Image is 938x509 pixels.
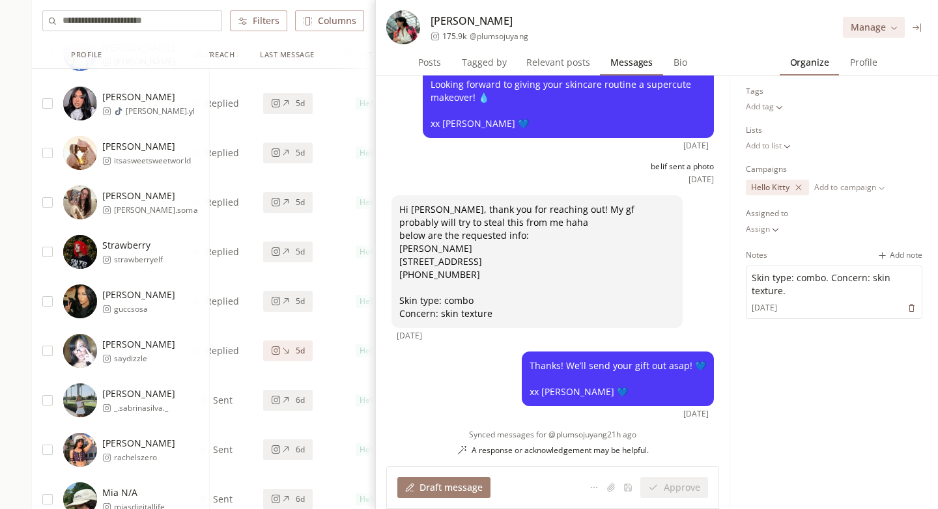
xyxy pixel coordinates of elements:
span: Hello Kitty [360,395,398,406]
span: [PERSON_NAME] [102,338,175,351]
span: Replied [206,97,239,110]
div: Last Message [260,49,315,61]
span: @ plumsojuyang [470,31,528,42]
button: Add note [872,247,928,263]
span: Sent [213,493,233,506]
button: 5d [263,93,313,114]
div: Assigned to [746,208,788,219]
p: Skin type: combo. Concern: skin texture. [752,271,917,297]
span: Hello Kitty [360,296,398,307]
span: belif sent a photo [651,161,714,172]
span: Strawberry [102,239,163,252]
span: Bio [668,53,692,72]
img: https://lookalike-images.influencerlist.ai/profiles/8f3deb2b-d99b-41d9-ab9e-71a95e81f6fb.jpg [63,334,97,368]
img: https://lookalike-images.influencerlist.ai/profiles/17133fe8-432a-4c64-9092-a0625c0718d2.jpg [63,383,97,417]
span: Posts [413,53,446,72]
span: itsasweetsweetworld [114,156,191,166]
img: https://lookalike-images.influencerlist.ai/profiles/04d27d03-139f-4b4a-a365-1d0982c39f56.jpg [63,433,97,467]
a: 175.9k@plumsojuyang [431,31,528,42]
button: Draft message [397,477,490,498]
span: [DATE] [752,302,777,313]
button: 6d [263,439,313,460]
div: Draft message [405,481,483,494]
span: [PERSON_NAME] [102,437,175,450]
span: _.sabrinasilva._ [114,403,175,413]
img: https://lookalike-images.influencerlist.ai/profiles/0f1716fe-2fbd-42b3-ac8f-05ff10b19c9e.jpg [63,87,97,120]
span: 6d [296,395,305,406]
span: Organize [785,53,834,72]
img: https://lookalike-images.influencerlist.ai/profiles/b5932ac8-f8aa-4a5c-9927-788499b0a730.jpg [63,235,97,269]
span: [PERSON_NAME].yl [126,106,195,117]
span: saydizzle [114,353,175,364]
span: [PERSON_NAME] [102,288,175,301]
span: [DATE] [397,331,422,341]
img: https://lookalike-images.influencerlist.ai/profiles/d11b6a44-de6f-4e97-8f4d-b5f6de71aa64.jpg [63,136,97,170]
button: Columns [295,10,364,31]
span: Replied [206,295,239,308]
span: A response or acknowledgement may be helpful. [472,445,649,456]
span: 5d [296,247,305,257]
span: Thanks! We’ll send your gift out asap! 💙 xx [PERSON_NAME] 💙 [530,359,706,398]
span: Replied [206,245,239,258]
div: Campaigns [746,164,787,174]
button: 5d [263,241,313,262]
div: Tags [746,86,763,96]
img: https://lookalike-images.influencerlist.ai/profiles/0d429a69-2f31-4a8c-85a1-d96b2c7be7cb.jpg [63,186,97,219]
span: guccsosa [114,304,175,314]
div: Outreach [194,49,234,61]
span: Hello Kitty [360,445,398,455]
span: strawberryelf [114,255,163,265]
span: [DATE] [683,409,709,419]
img: https://lookalike-images.influencerlist.ai/profiles/182e06ce-e0b0-4ec2-b31f-475688f119f9.jpg [63,284,97,318]
span: Synced messages for @plumsojuyang 21h ago [469,430,636,440]
span: Sent [213,394,233,407]
span: Relevant posts [521,53,595,72]
span: 5d [296,197,305,208]
div: Notes [746,250,767,260]
button: Filters [230,10,287,31]
span: Hello Kitty [360,197,398,208]
img: https://lookalike-images.influencerlist.ai/profiles/cead9ba7-0435-4afd-bf46-7c19bd576a5b.jpg [386,10,420,44]
button: Manage [843,17,905,38]
span: rachelszero [114,452,175,463]
span: [DATE] [689,174,714,185]
span: 5d [296,346,305,356]
div: Profile [71,49,102,61]
span: [PERSON_NAME] [102,140,191,153]
span: 6d [296,494,305,504]
span: Hello Kitty [360,494,398,504]
span: 5d [296,98,305,109]
span: Sent [213,443,233,456]
button: 5d [263,143,313,163]
span: Replied [206,196,239,209]
span: [DATE] [683,141,709,151]
span: 6d [296,445,305,455]
span: Hello Kitty [360,98,398,109]
button: Approve [640,477,708,498]
span: [PERSON_NAME] [102,90,195,103]
span: Hello Kitty [751,182,789,193]
span: 5d [296,296,305,307]
div: Tags [369,49,388,61]
span: [PERSON_NAME] [431,13,513,29]
span: [PERSON_NAME] [102,387,175,400]
button: 5d [263,291,313,312]
span: 175.9k [442,31,467,42]
span: Hello Kitty [360,346,398,356]
span: [PERSON_NAME] [102,189,198,202]
span: 5d [296,148,305,158]
span: Hello Kitty [360,247,398,257]
span: Profile [845,53,883,72]
div: Lists [746,125,762,135]
span: Messages [605,53,658,72]
span: Mia N/A [102,486,165,499]
span: Replied [206,146,239,159]
button: 6d [263,390,313,411]
span: Hello Kitty [360,148,398,158]
span: Replied [206,344,239,357]
span: Tagged by [457,53,512,72]
span: [PERSON_NAME].soma [114,205,198,215]
span: Hi [PERSON_NAME], thank you for reaching out! My gf probably will try to steal this from me haha ... [399,203,675,320]
button: 5d [263,340,313,361]
button: 5d [263,192,313,213]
